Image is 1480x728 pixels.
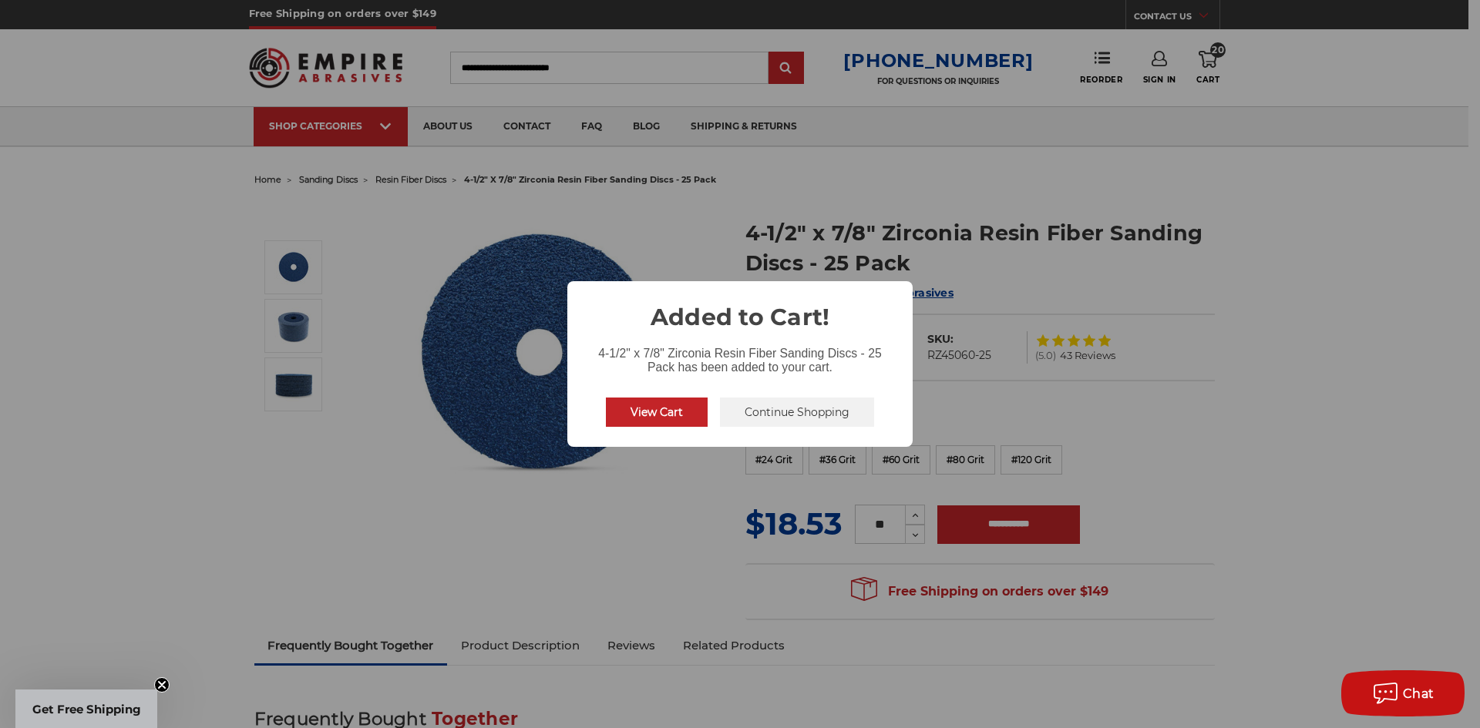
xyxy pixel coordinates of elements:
[1341,670,1465,716] button: Chat
[1403,686,1435,701] span: Chat
[567,281,913,334] h2: Added to Cart!
[32,702,141,716] span: Get Free Shipping
[720,398,874,427] button: Continue Shopping
[567,334,913,377] div: 4-1/2" x 7/8" Zirconia Resin Fiber Sanding Discs - 25 Pack has been added to your cart.
[606,398,708,427] button: View Cart
[154,677,170,693] button: Close teaser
